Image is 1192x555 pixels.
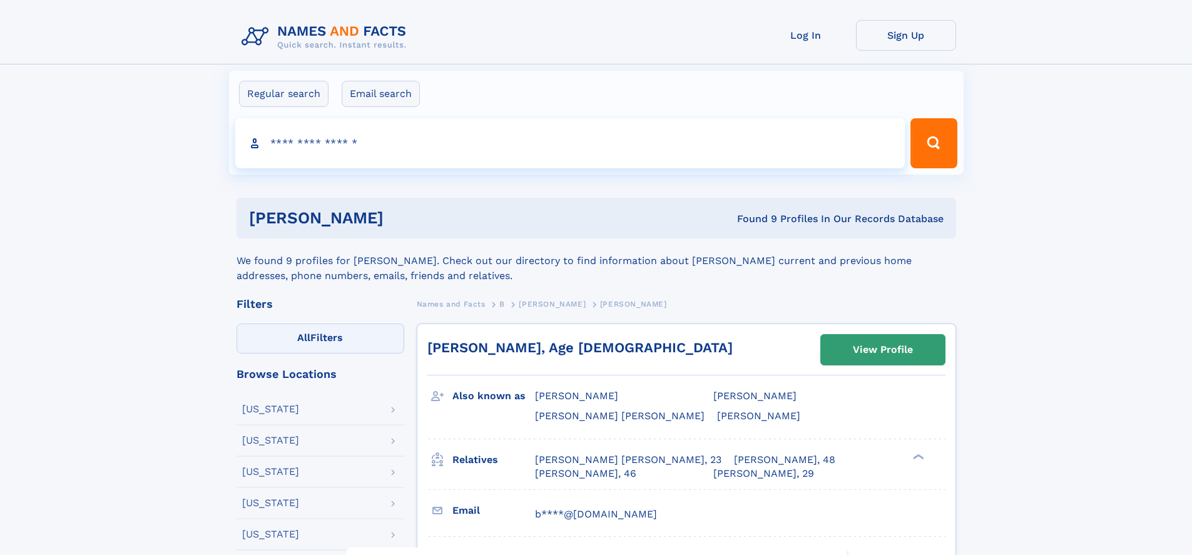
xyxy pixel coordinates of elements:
label: Filters [237,323,404,354]
span: [PERSON_NAME] [717,410,800,422]
div: [US_STATE] [242,435,299,446]
div: [US_STATE] [242,529,299,539]
button: Search Button [910,118,957,168]
span: [PERSON_NAME] [PERSON_NAME] [535,410,705,422]
img: Logo Names and Facts [237,20,417,54]
div: Found 9 Profiles In Our Records Database [560,212,944,226]
input: search input [235,118,905,168]
a: [PERSON_NAME], 46 [535,467,636,481]
h3: Email [452,500,535,521]
a: [PERSON_NAME], Age [DEMOGRAPHIC_DATA] [427,340,733,355]
span: [PERSON_NAME] [600,300,667,308]
a: [PERSON_NAME] [519,296,586,312]
div: View Profile [853,335,913,364]
a: [PERSON_NAME] [PERSON_NAME], 23 [535,453,721,467]
div: [US_STATE] [242,498,299,508]
span: B [499,300,505,308]
h3: Also known as [452,385,535,407]
h1: [PERSON_NAME] [249,210,561,226]
a: [PERSON_NAME], 29 [713,467,814,481]
a: Sign Up [856,20,956,51]
span: [PERSON_NAME] [713,390,797,402]
a: Log In [756,20,856,51]
a: View Profile [821,335,945,365]
div: We found 9 profiles for [PERSON_NAME]. Check out our directory to find information about [PERSON_... [237,238,956,283]
a: Names and Facts [417,296,486,312]
div: [US_STATE] [242,467,299,477]
div: [US_STATE] [242,404,299,414]
label: Email search [342,81,420,107]
div: Filters [237,298,404,310]
a: B [499,296,505,312]
span: All [297,332,310,344]
span: [PERSON_NAME] [519,300,586,308]
div: ❯ [910,452,925,461]
h3: Relatives [452,449,535,471]
label: Regular search [239,81,329,107]
div: Browse Locations [237,369,404,380]
span: [PERSON_NAME] [535,390,618,402]
a: [PERSON_NAME], 48 [734,453,835,467]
